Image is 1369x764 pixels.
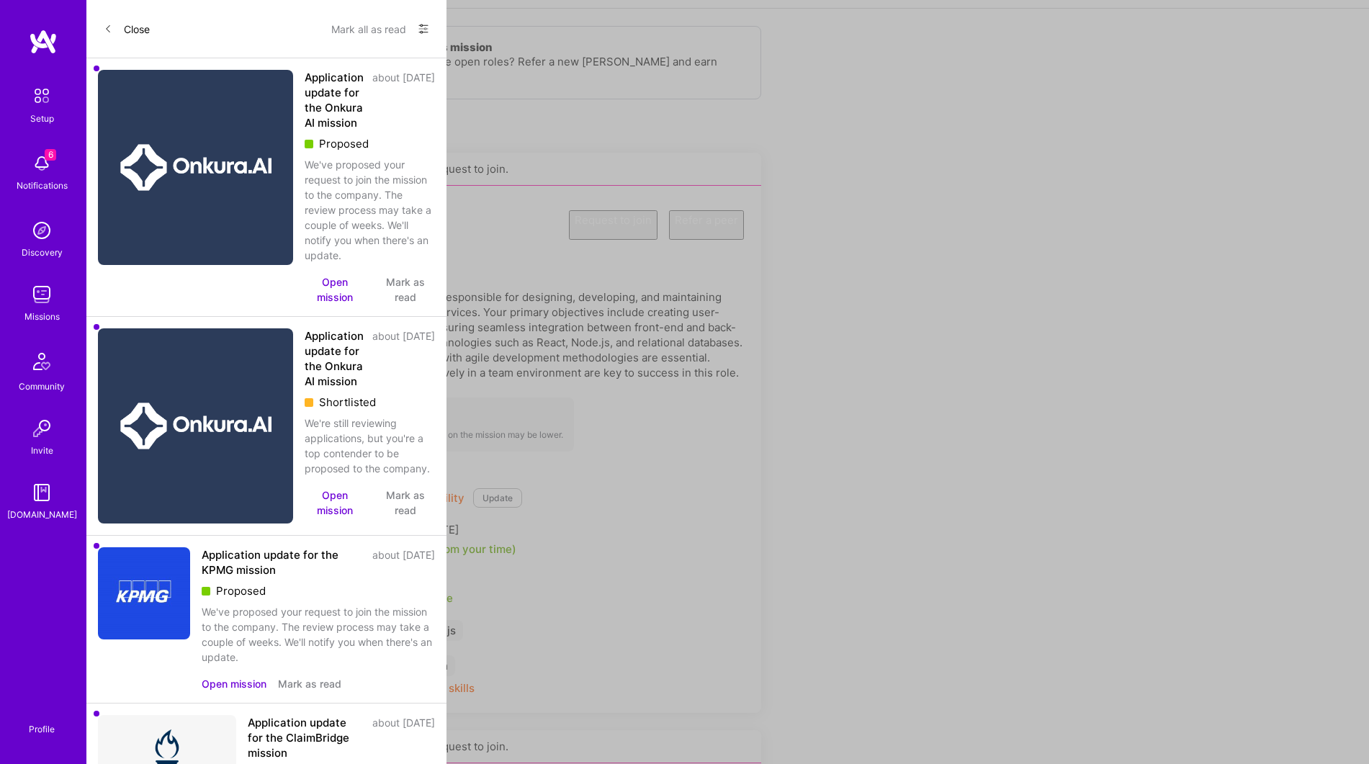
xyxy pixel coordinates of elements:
[24,344,59,379] img: Community
[27,280,56,309] img: teamwork
[305,328,364,389] div: Application update for the Onkura AI mission
[305,157,435,263] div: We've proposed your request to join the mission to the company. The review process may take a cou...
[278,676,341,691] button: Mark as read
[202,583,435,598] div: Proposed
[202,547,364,578] div: Application update for the KPMG mission
[376,487,435,518] button: Mark as read
[248,715,364,760] div: Application update for the ClaimBridge mission
[7,507,77,522] div: [DOMAIN_NAME]
[372,547,435,578] div: about [DATE]
[30,111,54,126] div: Setup
[372,715,435,760] div: about [DATE]
[31,443,53,458] div: Invite
[27,149,56,178] img: bell
[305,487,364,518] button: Open mission
[27,216,56,245] img: discovery
[305,136,435,151] div: Proposed
[45,149,56,161] span: 6
[372,70,435,130] div: about [DATE]
[27,81,57,111] img: setup
[27,414,56,443] img: Invite
[98,70,293,265] img: Company Logo
[98,547,190,639] img: Company Logo
[372,328,435,389] div: about [DATE]
[22,245,63,260] div: Discovery
[98,328,293,523] img: Company Logo
[24,309,60,324] div: Missions
[104,17,150,40] button: Close
[27,478,56,507] img: guide book
[305,395,435,410] div: Shortlisted
[24,706,60,735] a: Profile
[305,70,364,130] div: Application update for the Onkura AI mission
[17,178,68,193] div: Notifications
[202,604,435,665] div: We've proposed your request to join the mission to the company. The review process may take a cou...
[376,274,435,305] button: Mark as read
[331,17,406,40] button: Mark all as read
[202,676,266,691] button: Open mission
[29,722,55,735] div: Profile
[29,29,58,55] img: logo
[305,274,364,305] button: Open mission
[305,415,435,476] div: We're still reviewing applications, but you're a top contender to be proposed to the company.
[19,379,65,394] div: Community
